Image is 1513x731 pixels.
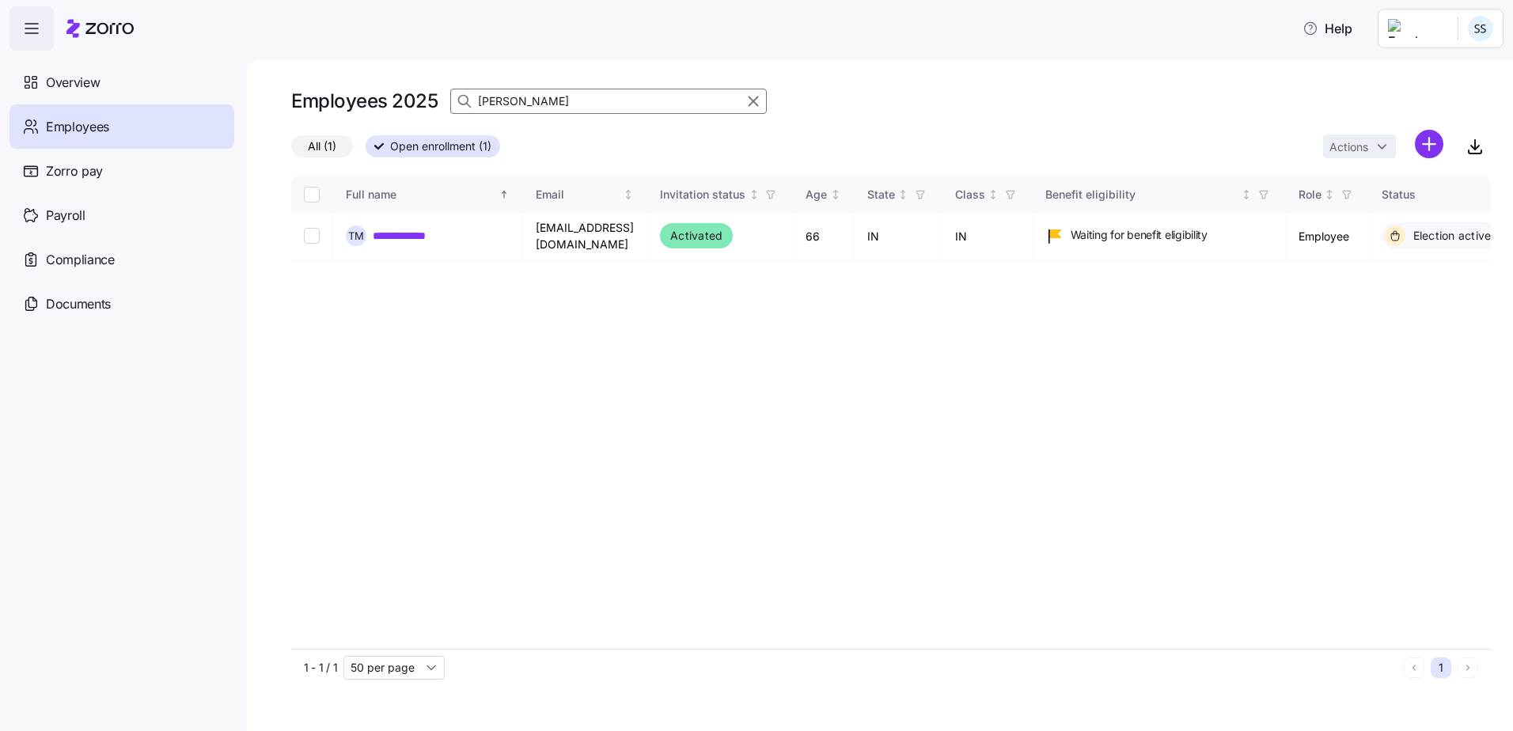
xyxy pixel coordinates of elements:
[1290,13,1365,44] button: Help
[450,89,767,114] input: Search Employees
[793,176,855,213] th: AgeNot sorted
[304,228,320,244] input: Select record 1
[855,176,942,213] th: StateNot sorted
[793,213,855,260] td: 66
[1388,19,1445,38] img: Employer logo
[955,186,985,203] div: Class
[623,189,634,200] div: Not sorted
[9,149,234,193] a: Zorro pay
[1286,213,1369,260] td: Employee
[523,213,647,260] td: [EMAIL_ADDRESS][DOMAIN_NAME]
[1415,130,1443,158] svg: add icon
[670,226,722,245] span: Activated
[46,250,115,270] span: Compliance
[1468,16,1493,41] img: b3a65cbeab486ed89755b86cd886e362
[1323,134,1396,158] button: Actions
[1382,186,1511,203] div: Status
[1324,189,1335,200] div: Not sorted
[1286,176,1369,213] th: RoleNot sorted
[9,237,234,282] a: Compliance
[9,104,234,149] a: Employees
[647,176,793,213] th: Invitation statusNot sorted
[1303,19,1352,38] span: Help
[46,294,111,314] span: Documents
[536,186,620,203] div: Email
[46,117,109,137] span: Employees
[348,231,364,241] span: T M
[988,189,999,200] div: Not sorted
[1431,657,1451,678] button: 1
[942,176,1033,213] th: ClassNot sorted
[304,187,320,203] input: Select all records
[333,176,523,213] th: Full nameSorted ascending
[46,206,85,225] span: Payroll
[749,189,760,200] div: Not sorted
[1071,227,1208,243] span: Waiting for benefit eligibility
[1404,657,1424,678] button: Previous page
[1299,186,1322,203] div: Role
[1033,176,1286,213] th: Benefit eligibilityNot sorted
[390,136,491,157] span: Open enrollment (1)
[9,282,234,326] a: Documents
[1458,657,1478,678] button: Next page
[855,213,942,260] td: IN
[499,189,510,200] div: Sorted ascending
[46,73,100,93] span: Overview
[942,213,1033,260] td: IN
[867,186,895,203] div: State
[346,186,496,203] div: Full name
[308,136,336,157] span: All (1)
[830,189,841,200] div: Not sorted
[806,186,827,203] div: Age
[523,176,647,213] th: EmailNot sorted
[897,189,908,200] div: Not sorted
[660,186,745,203] div: Invitation status
[291,89,438,113] h1: Employees 2025
[1045,186,1238,203] div: Benefit eligibility
[1241,189,1252,200] div: Not sorted
[9,193,234,237] a: Payroll
[1329,142,1368,153] span: Actions
[9,60,234,104] a: Overview
[304,660,337,676] span: 1 - 1 / 1
[46,161,103,181] span: Zorro pay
